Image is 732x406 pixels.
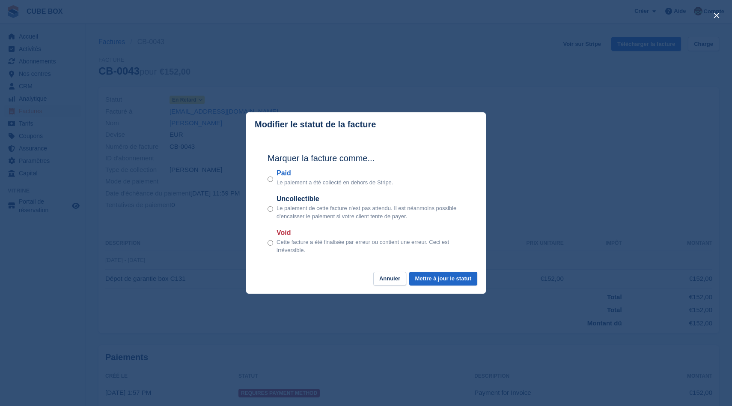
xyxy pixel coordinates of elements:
[409,272,477,286] button: Mettre à jour le statut
[277,204,464,221] p: Le paiement de cette facture n'est pas attendu. Il est néanmoins possible d'encaisser le paiement...
[373,272,406,286] button: Annuler
[277,178,393,187] p: Le paiement a été collecté en dehors de Stripe.
[277,194,464,204] label: Uncollectible
[255,120,376,129] p: Modifier le statut de la facture
[710,9,723,22] button: close
[268,152,464,165] h2: Marquer la facture comme...
[277,238,464,255] p: Cette facture a été finalisée par erreur ou contient une erreur. Ceci est irréversible.
[277,228,464,238] label: Void
[277,168,393,178] label: Paid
